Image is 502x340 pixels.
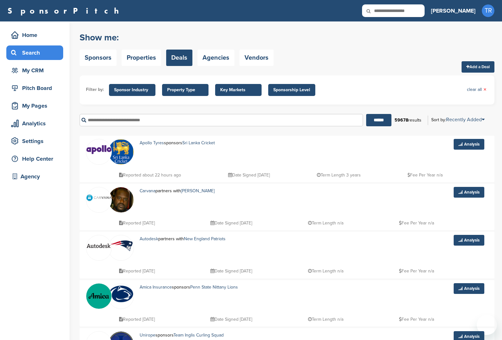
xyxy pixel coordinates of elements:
[482,4,494,17] span: TR
[173,332,224,338] a: Team Inglis Curling Squad
[108,285,134,303] img: 170px penn state nittany lions logo.svg
[9,29,63,41] div: Home
[80,32,274,43] h2: Show me:
[119,267,155,275] p: Reported [DATE]
[308,267,343,275] p: Term Length n/a
[454,139,484,150] a: Analysis
[8,7,123,15] a: SponsorPitch
[140,283,269,291] p: sponsors
[477,315,497,335] iframe: Button to launch messaging window
[6,116,63,131] a: Analytics
[86,194,112,201] img: Carvana logo
[408,171,443,179] p: Fee Per Year n/a
[140,236,158,242] a: Autodesk
[119,171,181,179] p: Reported about 22 hours ago
[220,86,257,93] span: Key Markets
[108,139,134,164] img: Open uri20141112 64162 1b628ae?1415808232
[210,219,252,227] p: Date Signed [DATE]
[9,82,63,94] div: Pitch Board
[6,152,63,166] a: Help Center
[114,86,150,93] span: Sponsor Industry
[228,171,270,179] p: Date Signed [DATE]
[197,50,234,66] a: Agencies
[210,315,252,323] p: Date Signed [DATE]
[239,50,274,66] a: Vendors
[395,117,408,123] b: 59678
[184,236,226,242] a: New England Patriots
[86,86,104,93] li: Filter by:
[119,315,155,323] p: Reported [DATE]
[80,50,117,66] a: Sponsors
[9,171,63,182] div: Agency
[6,63,63,78] a: My CRM
[167,86,203,93] span: Property Type
[140,140,164,146] a: Apollo Tyres
[86,243,112,248] img: Data
[140,188,155,194] a: Carvana
[9,118,63,129] div: Analytics
[122,50,161,66] a: Properties
[6,98,63,113] a: My Pages
[181,188,215,194] a: [PERSON_NAME]
[399,315,434,323] p: Fee Per Year n/a
[140,187,239,195] p: partners with
[431,117,485,122] div: Sort by:
[454,187,484,198] a: Analysis
[6,169,63,184] a: Agency
[6,134,63,148] a: Settings
[9,65,63,76] div: My CRM
[140,331,250,339] p: sponsors
[86,145,112,154] img: Data
[467,86,487,93] a: clear all×
[166,50,192,66] a: Deals
[391,115,425,126] div: results
[6,28,63,42] a: Home
[308,315,343,323] p: Term Length n/a
[9,47,63,58] div: Search
[431,6,475,15] h3: [PERSON_NAME]
[483,86,487,93] span: ×
[446,116,485,123] a: Recently Added
[210,267,252,275] p: Date Signed [DATE]
[6,45,63,60] a: Search
[399,267,434,275] p: Fee Per Year n/a
[6,81,63,95] a: Pitch Board
[140,235,253,243] p: partners with
[86,283,112,309] img: Trgrqf8g 400x400
[119,219,155,227] p: Reported [DATE]
[399,219,434,227] p: Fee Per Year n/a
[454,283,484,294] a: Analysis
[454,235,484,246] a: Analysis
[190,284,238,290] a: Penn State Nittany Lions
[9,100,63,111] div: My Pages
[308,219,343,227] p: Term Length n/a
[108,240,134,252] img: Data?1415811651
[140,332,155,338] a: Unirope
[9,135,63,147] div: Settings
[9,153,63,164] div: Help Center
[140,284,172,290] a: Amica Insurance
[182,140,215,146] a: Sri Lanka Cricket
[140,139,239,147] p: sponsors
[431,4,475,18] a: [PERSON_NAME]
[273,86,310,93] span: Sponsorship Level
[317,171,361,179] p: Term Length 3 years
[462,61,494,73] a: Add a Deal
[108,187,134,217] img: Shaquille o'neal in 2011 (cropped)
